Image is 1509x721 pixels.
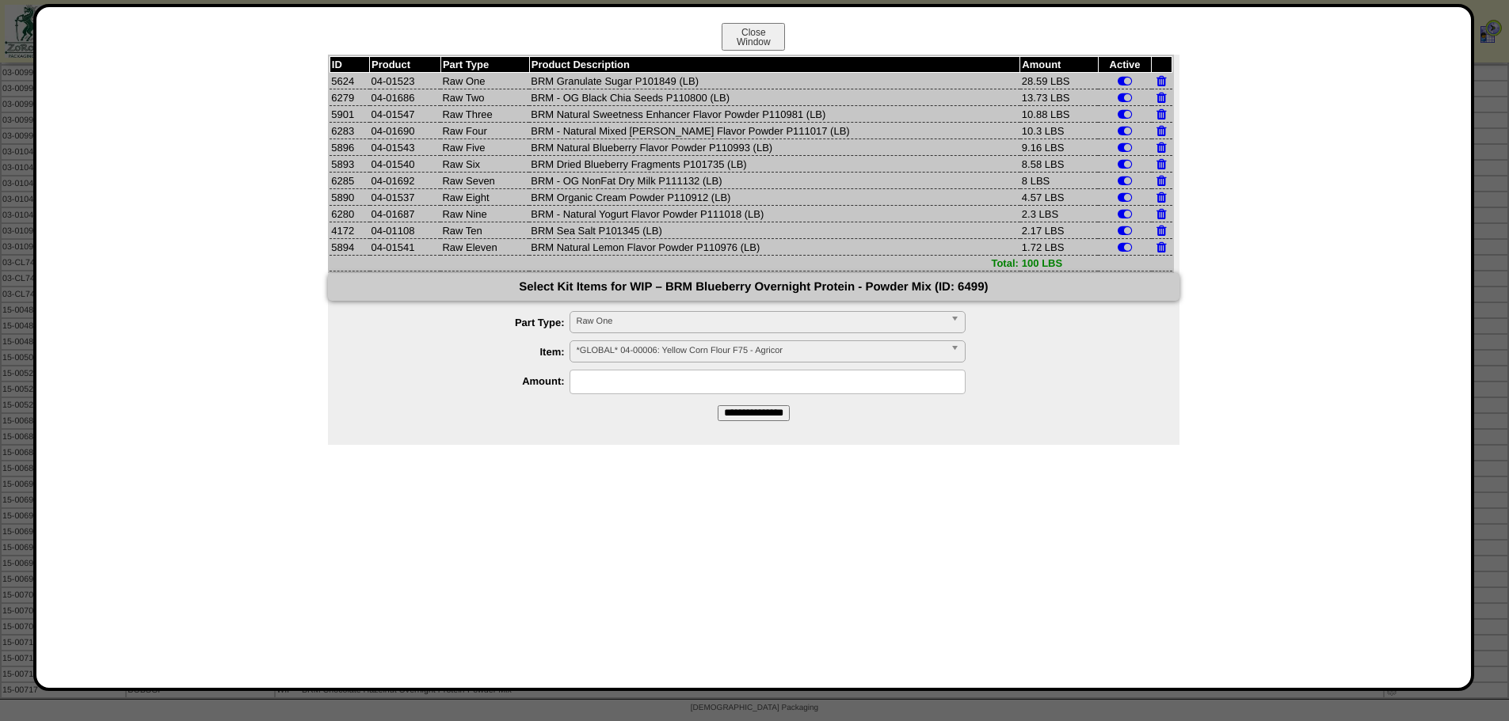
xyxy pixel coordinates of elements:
button: CloseWindow [722,23,785,51]
td: 04-01686 [370,89,441,106]
td: Raw One [440,73,529,89]
th: Active [1098,57,1151,73]
th: Part Type [440,57,529,73]
td: 6283 [330,123,369,139]
td: Raw Four [440,123,529,139]
span: Raw One [577,312,944,331]
td: BRM Sea Salt P101345 (LB) [529,222,1020,239]
td: BRM - OG Black Chia Seeds P110800 (LB) [529,89,1020,106]
td: 04-01547 [370,106,441,123]
td: 10.3 LBS [1020,123,1099,139]
td: 04-01692 [370,173,441,189]
td: 5890 [330,189,369,206]
td: 1.72 LBS [1020,239,1099,256]
td: Raw Ten [440,222,529,239]
td: 5624 [330,73,369,89]
td: BRM Organic Cream Powder P110912 (LB) [529,189,1020,206]
label: Part Type: [360,317,570,328]
td: 5893 [330,156,369,173]
td: 10.88 LBS [1020,106,1099,123]
td: BRM - Natural Yogurt Flavor Powder P111018 (LB) [529,206,1020,222]
td: Raw Nine [440,206,529,222]
td: 6285 [330,173,369,189]
td: 28.59 LBS [1020,73,1099,89]
td: 4172 [330,222,369,239]
td: Raw Eleven [440,239,529,256]
td: Raw Six [440,156,529,173]
td: 04-01523 [370,73,441,89]
td: 04-01690 [370,123,441,139]
td: Raw Five [440,139,529,156]
td: BRM Dried Blueberry Fragments P101735 (LB) [529,156,1020,173]
td: 2.17 LBS [1020,222,1099,239]
td: 6280 [330,206,369,222]
td: 100 LBS [1020,256,1099,271]
label: Item: [360,346,570,358]
td: Raw Seven [440,173,529,189]
td: 04-01541 [370,239,441,256]
th: Product [370,57,441,73]
td: 8 LBS [1020,173,1099,189]
td: 9.16 LBS [1020,139,1099,156]
td: BRM Natural Blueberry Flavor Powder P110993 (LB) [529,139,1020,156]
td: BRM Natural Lemon Flavor Powder P110976 (LB) [529,239,1020,256]
th: ID [330,57,369,73]
td: 2.3 LBS [1020,206,1099,222]
td: Raw Eight [440,189,529,206]
td: 5901 [330,106,369,123]
td: 8.58 LBS [1020,156,1099,173]
td: BRM Granulate Sugar P101849 (LB) [529,73,1020,89]
td: 4.57 LBS [1020,189,1099,206]
td: 6279 [330,89,369,106]
td: Total: [330,256,1020,271]
td: 13.73 LBS [1020,89,1099,106]
td: 5894 [330,239,369,256]
td: BRM Natural Sweetness Enhancer Flavor Powder P110981 (LB) [529,106,1020,123]
td: BRM - Natural Mixed [PERSON_NAME] Flavor Powder P111017 (LB) [529,123,1020,139]
td: 04-01108 [370,222,441,239]
td: 04-01537 [370,189,441,206]
span: *GLOBAL* 04-00006: Yellow Corn Flour F75 - Agricor [577,341,944,360]
label: Amount: [360,375,570,387]
td: 04-01687 [370,206,441,222]
td: 04-01543 [370,139,441,156]
div: Select Kit Items for WIP – BRM Blueberry Overnight Protein - Powder Mix (ID: 6499) [328,273,1179,301]
td: Raw Two [440,89,529,106]
td: Raw Three [440,106,529,123]
a: CloseWindow [720,36,787,47]
th: Product Description [529,57,1020,73]
td: 5896 [330,139,369,156]
td: BRM - OG NonFat Dry Milk P111132 (LB) [529,173,1020,189]
td: 04-01540 [370,156,441,173]
th: Amount [1020,57,1099,73]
